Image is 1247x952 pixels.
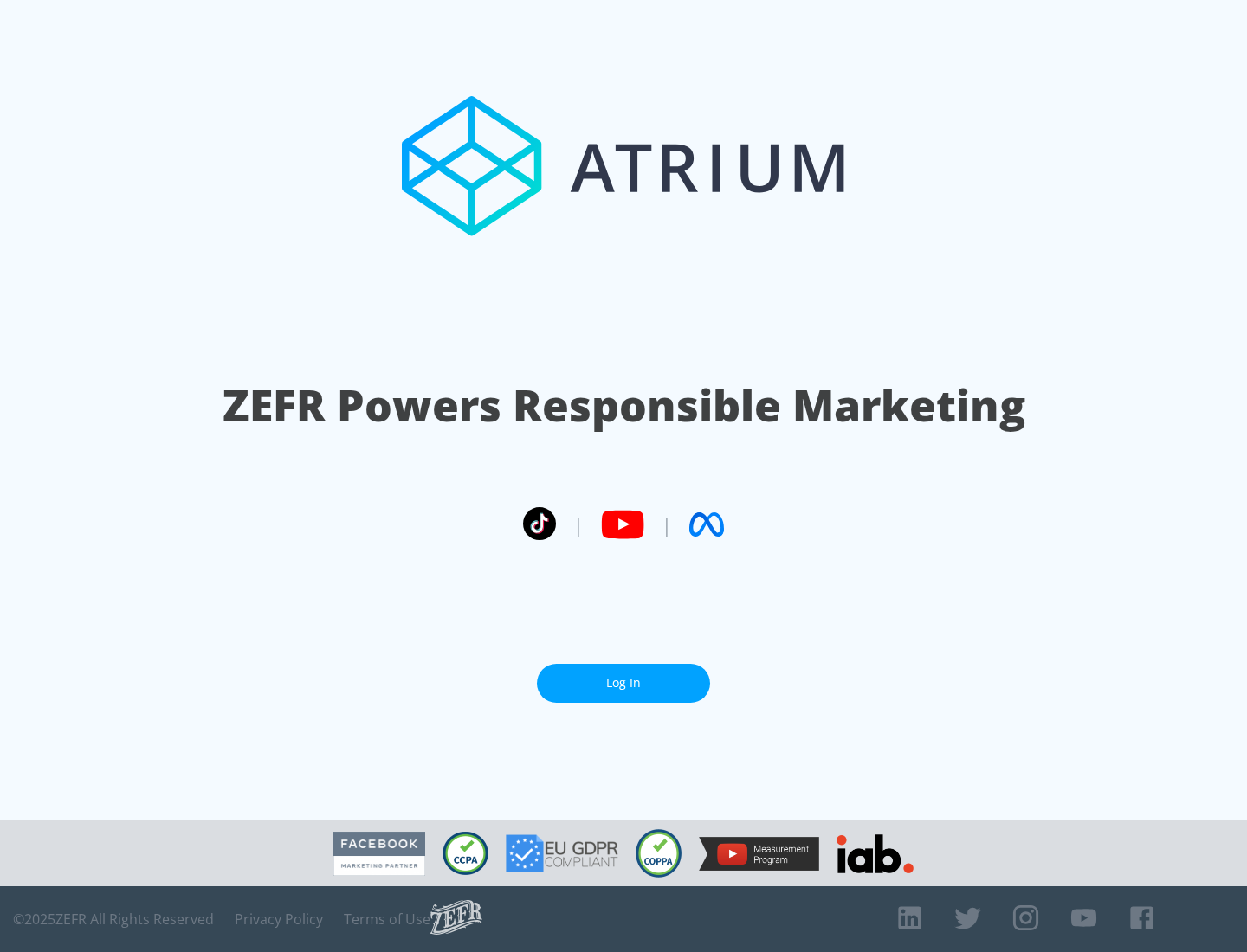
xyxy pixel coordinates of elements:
img: CCPA Compliant [443,832,488,875]
span: © 2025 ZEFR All Rights Reserved [13,910,214,928]
img: Facebook Marketing Partner [333,832,425,876]
h1: ZEFR Powers Responsible Marketing [223,376,1025,435]
img: GDPR Compliant [506,834,618,872]
a: Privacy Policy [235,910,323,928]
img: IAB [837,834,914,873]
span: | [573,511,584,537]
img: YouTube Measurement Program [699,837,819,871]
span: | [662,511,672,537]
a: Log In [537,664,710,703]
a: Terms of Use [344,910,430,928]
img: COPPA Compliant [636,829,682,878]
